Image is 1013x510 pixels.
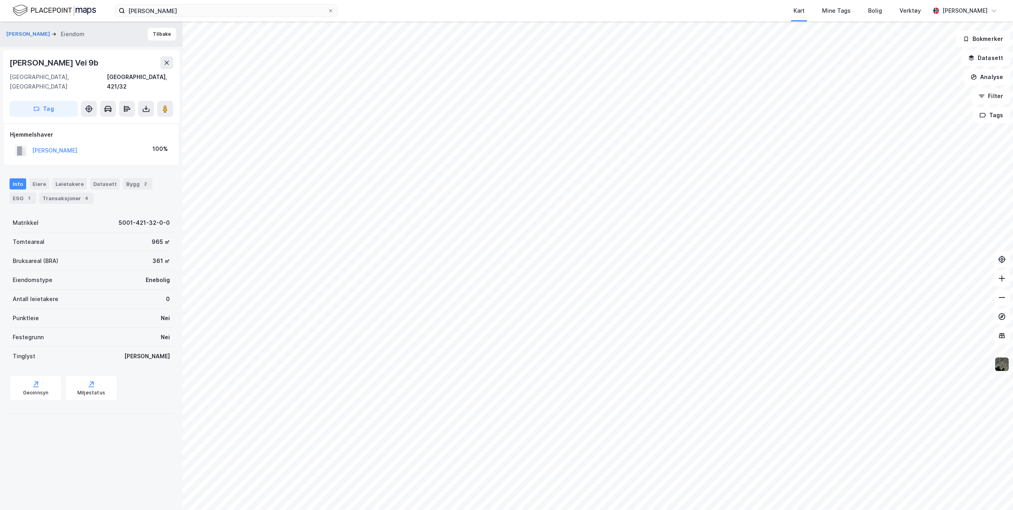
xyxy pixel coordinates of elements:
div: Leietakere [52,178,87,189]
div: [GEOGRAPHIC_DATA], 421/32 [107,72,173,91]
button: Tags [973,107,1010,123]
div: Festegrunn [13,332,44,342]
div: Miljøstatus [77,390,105,396]
div: Info [10,178,26,189]
div: Nei [161,332,170,342]
div: 4 [83,194,91,202]
div: Eiendomstype [13,275,52,285]
div: Antall leietakere [13,294,58,304]
div: 965 ㎡ [152,237,170,247]
div: Eiendom [61,29,85,39]
div: Matrikkel [13,218,39,228]
img: 9k= [994,357,1009,372]
div: Nei [161,313,170,323]
div: [GEOGRAPHIC_DATA], [GEOGRAPHIC_DATA] [10,72,107,91]
button: Bokmerker [956,31,1010,47]
div: 100% [152,144,168,154]
div: Eiere [29,178,49,189]
div: Bolig [868,6,882,15]
div: Transaksjoner [39,193,94,204]
input: Søk på adresse, matrikkel, gårdeiere, leietakere eller personer [125,5,327,17]
div: [PERSON_NAME] Vei 9b [10,56,100,69]
div: Verktøy [899,6,921,15]
div: 361 ㎡ [152,256,170,266]
button: Tilbake [148,28,176,41]
div: [PERSON_NAME] [124,352,170,361]
img: logo.f888ab2527a4732fd821a326f86c7f29.svg [13,4,96,17]
div: Kart [793,6,805,15]
div: Bruksareal (BRA) [13,256,58,266]
iframe: Chat Widget [973,472,1013,510]
div: Tomteareal [13,237,44,247]
button: Analyse [964,69,1010,85]
div: Tinglyst [13,352,35,361]
div: Bygg [123,178,152,189]
div: ESG [10,193,36,204]
div: 0 [166,294,170,304]
div: Mine Tags [822,6,851,15]
div: Hjemmelshaver [10,130,173,139]
div: 2 [141,180,149,188]
button: Datasett [961,50,1010,66]
div: 5001-421-32-0-0 [119,218,170,228]
div: 1 [25,194,33,202]
button: Filter [972,88,1010,104]
div: Enebolig [146,275,170,285]
div: Geoinnsyn [23,390,49,396]
div: Punktleie [13,313,39,323]
button: Tag [10,101,78,117]
div: Datasett [90,178,120,189]
div: [PERSON_NAME] [942,6,988,15]
button: [PERSON_NAME] [6,30,52,38]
